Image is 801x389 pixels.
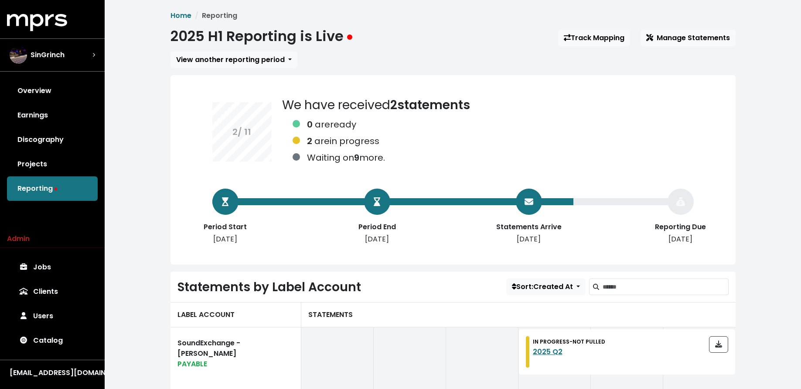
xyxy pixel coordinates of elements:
[307,118,313,131] b: 0
[646,222,716,232] div: Reporting Due
[641,30,736,46] button: Manage Statements
[301,302,736,327] div: STATEMENTS
[494,234,564,244] div: [DATE]
[10,368,95,378] div: [EMAIL_ADDRESS][DOMAIN_NAME]
[170,52,297,68] button: View another reporting period
[307,118,356,131] div: are ready
[170,28,352,45] h1: 2025 H1 Reporting is Live
[342,234,412,244] div: [DATE]
[603,279,729,295] input: Search label accounts
[307,135,312,147] b: 2
[533,347,562,357] a: 2025 Q2
[646,234,716,244] div: [DATE]
[342,222,412,232] div: Period End
[7,79,98,103] a: Overview
[390,96,470,114] b: 2 statements
[307,151,385,164] div: Waiting on more.
[7,328,98,353] a: Catalog
[7,152,98,176] a: Projects
[7,127,98,152] a: Discography
[191,234,260,244] div: [DATE]
[7,367,98,379] button: [EMAIL_ADDRESS][DOMAIN_NAME]
[7,279,98,304] a: Clients
[170,302,301,327] div: LABEL ACCOUNT
[512,282,573,292] span: Sort: Created At
[307,134,379,148] div: are in progress
[7,103,98,127] a: Earnings
[10,46,27,64] img: The selected account / producer
[7,255,98,279] a: Jobs
[177,359,294,369] div: PAYABLE
[282,96,470,168] div: We have received
[558,30,630,46] a: Track Mapping
[7,17,67,27] a: mprs logo
[191,10,237,21] li: Reporting
[646,33,730,43] span: Manage Statements
[170,327,301,376] a: SoundExchange - [PERSON_NAME]PAYABLE
[191,222,260,232] div: Period Start
[177,280,361,295] h2: Statements by Label Account
[494,222,564,232] div: Statements Arrive
[533,338,605,345] small: IN PROGRESS - NOT PULLED
[506,279,586,295] button: Sort:Created At
[170,10,736,21] nav: breadcrumb
[170,10,191,21] a: Home
[354,151,359,164] b: 9
[176,55,285,65] span: View another reporting period
[31,50,65,60] span: SinGrinch
[7,304,98,328] a: Users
